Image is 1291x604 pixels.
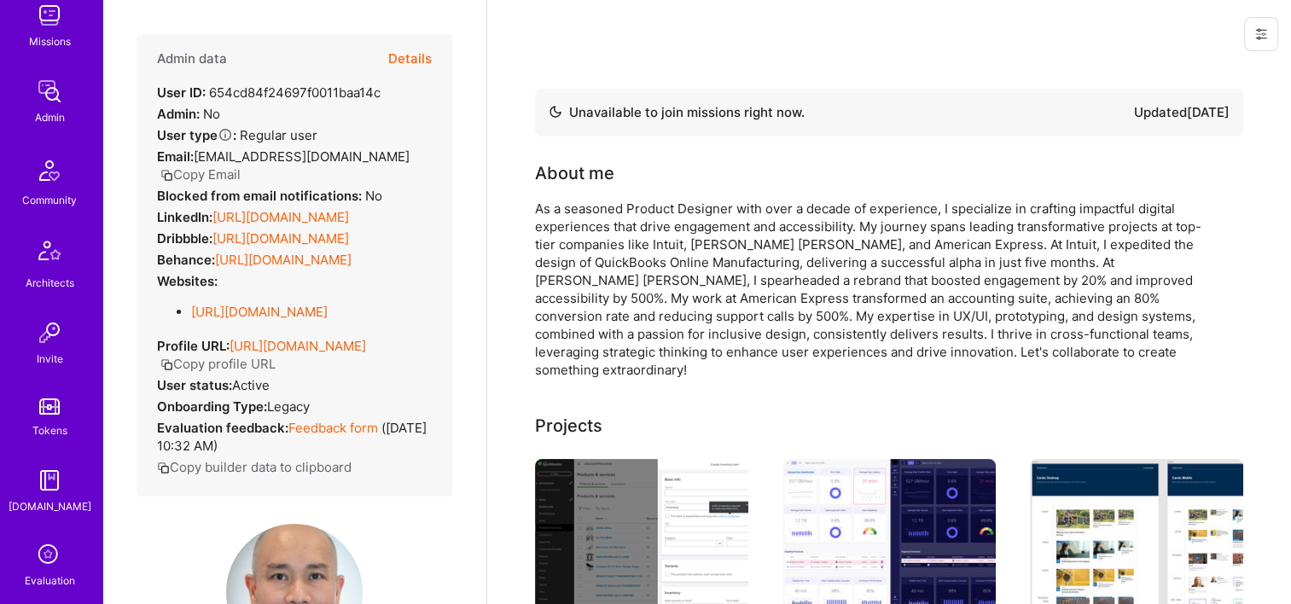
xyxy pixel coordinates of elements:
img: admin teamwork [32,74,67,108]
strong: Evaluation feedback: [157,420,288,436]
button: Copy builder data to clipboard [157,458,352,476]
strong: Blocked from email notifications: [157,188,365,204]
a: Feedback form [288,420,378,436]
a: [URL][DOMAIN_NAME] [212,230,349,247]
span: Active [232,377,270,393]
i: icon SelectionTeam [33,539,66,572]
i: icon Copy [157,462,170,474]
div: No [157,105,220,123]
strong: Websites: [157,273,218,289]
img: Architects [29,233,70,274]
i: icon Copy [160,358,173,371]
strong: Behance: [157,252,215,268]
div: Missions [29,32,71,50]
div: Evaluation [25,572,75,589]
div: ( [DATE] 10:32 AM ) [157,419,432,455]
div: As a seasoned Product Designer with over a decade of experience, I specialize in crafting impactf... [535,200,1218,379]
h4: Admin data [157,51,227,67]
div: Regular user [157,126,317,144]
a: [URL][DOMAIN_NAME] [191,304,328,320]
i: Help [218,127,233,142]
a: [URL][DOMAIN_NAME] [215,252,352,268]
button: Copy profile URL [160,355,276,373]
div: Admin [35,108,65,126]
img: Community [29,150,70,191]
button: Copy Email [160,166,241,183]
strong: User ID: [157,84,206,101]
div: Projects [535,413,602,438]
strong: User status: [157,377,232,393]
img: guide book [32,463,67,497]
img: Availability [549,105,562,119]
strong: User type : [157,127,236,143]
span: legacy [267,398,310,415]
strong: Admin: [157,106,200,122]
div: [DOMAIN_NAME] [9,497,91,515]
img: Invite [32,316,67,350]
div: Tokens [32,421,67,439]
span: [EMAIL_ADDRESS][DOMAIN_NAME] [194,148,410,165]
div: About me [535,160,614,186]
a: [URL][DOMAIN_NAME] [212,209,349,225]
strong: LinkedIn: [157,209,212,225]
div: Invite [37,350,63,368]
a: [URL][DOMAIN_NAME] [230,338,366,354]
button: Details [388,34,432,84]
i: icon Copy [160,169,173,182]
div: Unavailable to join missions right now. [549,102,805,123]
div: Updated [DATE] [1134,102,1230,123]
strong: Email: [157,148,194,165]
div: No [157,187,382,205]
strong: Onboarding Type: [157,398,267,415]
div: 654cd84f24697f0011baa14c [157,84,381,102]
strong: Dribbble: [157,230,212,247]
strong: Profile URL: [157,338,230,354]
div: Architects [26,274,74,292]
div: Community [22,191,77,209]
img: tokens [39,398,60,415]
